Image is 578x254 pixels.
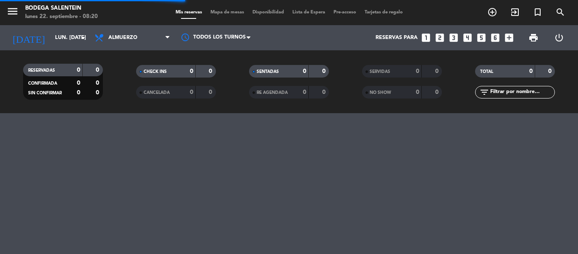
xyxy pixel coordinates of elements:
[28,68,55,73] span: RESERVADAS
[209,68,214,74] strong: 0
[370,91,391,95] span: NO SHOW
[28,91,62,95] span: SIN CONFIRMAR
[448,32,459,43] i: looks_3
[360,10,407,15] span: Tarjetas de regalo
[435,68,440,74] strong: 0
[144,91,170,95] span: CANCELADA
[554,33,564,43] i: power_settings_new
[329,10,360,15] span: Pre-acceso
[434,32,445,43] i: looks_two
[288,10,329,15] span: Lista de Espera
[370,70,390,74] span: SERVIDAS
[487,7,497,17] i: add_circle_outline
[504,32,515,43] i: add_box
[171,10,206,15] span: Mis reservas
[322,68,327,74] strong: 0
[96,80,101,86] strong: 0
[248,10,288,15] span: Disponibilidad
[480,70,493,74] span: TOTAL
[108,35,137,41] span: Almuerzo
[555,7,565,17] i: search
[529,68,533,74] strong: 0
[490,32,501,43] i: looks_6
[510,7,520,17] i: exit_to_app
[28,81,57,86] span: CONFIRMADA
[96,90,101,96] strong: 0
[420,32,431,43] i: looks_one
[257,70,279,74] span: SENTADAS
[548,68,553,74] strong: 0
[77,67,80,73] strong: 0
[528,33,539,43] span: print
[78,33,88,43] i: arrow_drop_down
[489,88,554,97] input: Filtrar por nombre...
[533,7,543,17] i: turned_in_not
[462,32,473,43] i: looks_4
[416,68,419,74] strong: 0
[435,89,440,95] strong: 0
[77,90,80,96] strong: 0
[322,89,327,95] strong: 0
[303,89,306,95] strong: 0
[25,4,98,13] div: Bodega Salentein
[77,80,80,86] strong: 0
[25,13,98,21] div: lunes 22. septiembre - 08:20
[546,25,572,50] div: LOG OUT
[209,89,214,95] strong: 0
[96,67,101,73] strong: 0
[190,89,193,95] strong: 0
[6,5,19,18] i: menu
[476,32,487,43] i: looks_5
[6,29,51,47] i: [DATE]
[206,10,248,15] span: Mapa de mesas
[144,70,167,74] span: CHECK INS
[416,89,419,95] strong: 0
[303,68,306,74] strong: 0
[479,87,489,97] i: filter_list
[257,91,288,95] span: RE AGENDADA
[190,68,193,74] strong: 0
[376,35,418,41] span: Reservas para
[6,5,19,21] button: menu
